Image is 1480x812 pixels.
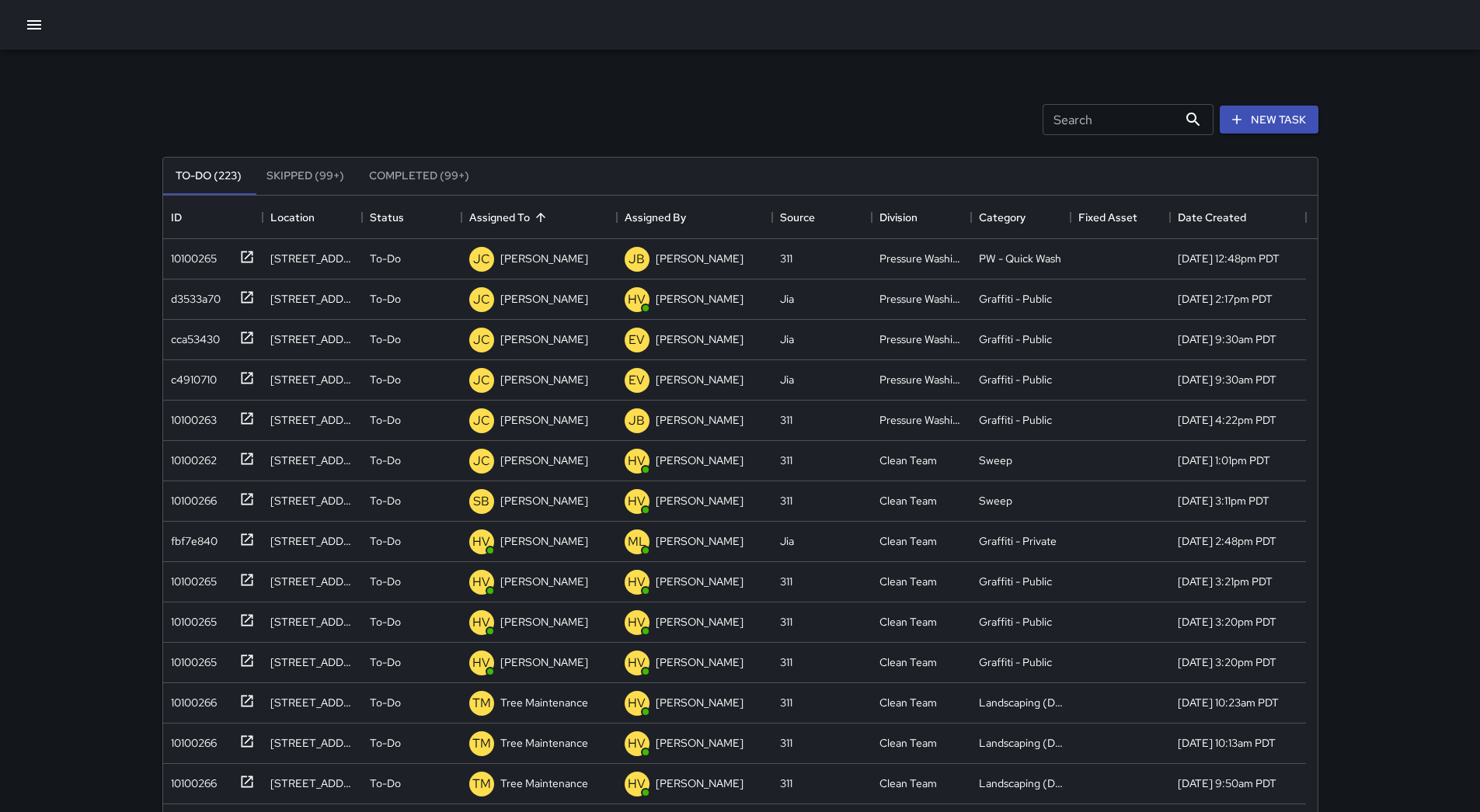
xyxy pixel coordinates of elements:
div: Division [879,196,918,239]
p: To-Do [370,695,401,710]
div: 9/17/2025, 4:22pm PDT [1178,412,1276,428]
div: 1051 Market Street [270,412,354,428]
div: 311 [780,453,792,468]
p: To-Do [370,735,401,751]
div: Pressure Washing [879,372,963,387]
div: 311 [780,412,792,428]
p: To-Do [370,291,401,307]
p: HV [628,775,646,793]
p: [PERSON_NAME] [656,614,743,630]
div: fbf7e840 [165,527,218,549]
div: Location [263,196,362,239]
div: Graffiti - Public [979,654,1052,670]
div: Assigned To [461,196,617,239]
div: Pressure Washing [879,331,963,347]
p: To-Do [370,533,401,549]
div: 311 [780,493,792,508]
div: Clean Team [879,493,937,508]
div: 1101 Market Street [270,251,354,266]
p: [PERSON_NAME] [656,453,743,468]
div: 122 10th Street [270,654,354,670]
div: Graffiti - Private [979,533,1057,549]
p: [PERSON_NAME] [656,533,743,549]
div: Source [772,196,872,239]
p: HV [628,613,646,632]
div: 10100266 [165,689,217,710]
p: To-Do [370,574,401,589]
p: [PERSON_NAME] [656,493,743,508]
p: Tree Maintenance [500,776,588,791]
div: 10100265 [165,648,217,670]
p: To-Do [370,331,401,347]
div: Division [872,196,971,239]
div: 10100265 [165,608,217,630]
p: [PERSON_NAME] [500,331,588,347]
div: Sweep [979,493,1012,508]
div: 251 6th Street [270,735,354,751]
div: Landscaping (DG & Weeds) [979,735,1063,751]
p: [PERSON_NAME] [656,251,743,266]
p: JC [473,411,490,430]
p: JC [473,331,490,349]
div: Source [780,196,815,239]
div: 1415 Mission Street [270,614,354,630]
div: 440 Jessie Street [270,372,354,387]
div: 459 Clementina Street [270,453,354,468]
p: HV [628,492,646,511]
div: 311 [780,654,792,670]
div: 311 [780,776,792,791]
p: HV [472,573,490,592]
div: cca53430 [165,325,220,347]
div: Location [270,196,315,239]
p: HV [628,290,646,309]
div: 9/22/2025, 3:20pm PDT [1178,654,1276,670]
div: Clean Team [879,654,937,670]
div: Date Created [1170,196,1306,239]
p: HV [628,694,646,713]
p: EV [629,371,645,390]
p: To-Do [370,372,401,387]
div: 311 [780,695,792,710]
div: Graffiti - Public [979,372,1052,387]
div: Jia [780,372,794,387]
p: SB [473,492,489,511]
p: JB [629,250,645,269]
p: HV [628,734,646,753]
div: 10100266 [165,487,217,508]
div: Jia [780,533,794,549]
p: [PERSON_NAME] [500,251,588,266]
div: Category [971,196,1071,239]
div: Clean Team [879,533,937,549]
div: 311 [780,614,792,630]
div: Pressure Washing [879,251,963,266]
p: JC [473,452,490,470]
p: JC [473,250,490,269]
p: To-Do [370,453,401,468]
p: [PERSON_NAME] [500,493,588,508]
p: HV [628,654,646,672]
div: 10100266 [165,769,217,791]
p: To-Do [370,654,401,670]
div: 9/16/2025, 1:01pm PDT [1178,453,1270,468]
p: [PERSON_NAME] [656,695,743,710]
div: 485 Tehama Street [270,695,354,710]
p: [PERSON_NAME] [500,453,588,468]
div: Pressure Washing [879,412,963,428]
div: 311 [780,574,792,589]
p: [PERSON_NAME] [656,776,743,791]
p: Tree Maintenance [500,695,588,710]
div: Pressure Washing [879,291,963,307]
div: Jia [780,331,794,347]
div: 311 [780,251,792,266]
div: 9/22/2025, 3:21pm PDT [1178,574,1273,589]
p: [PERSON_NAME] [656,372,743,387]
p: JC [473,290,490,309]
p: [PERSON_NAME] [656,574,743,589]
div: Assigned By [625,196,686,239]
div: Landscaping (DG & Weeds) [979,695,1063,710]
div: 10100262 [165,446,217,468]
div: Clean Team [879,695,937,710]
div: c4910710 [165,366,217,387]
div: Landscaping (DG & Weeds) [979,776,1063,791]
div: Category [979,196,1026,239]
